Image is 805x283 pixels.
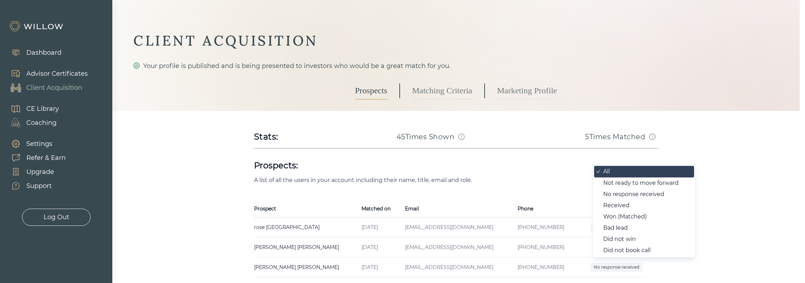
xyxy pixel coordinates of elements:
[603,191,679,197] div: No response received
[603,225,679,231] div: Bad lead
[603,169,679,174] div: All
[603,236,679,242] div: Did not win
[596,169,600,173] span: check
[603,180,679,186] div: Not ready to move forward
[603,248,679,253] div: Did not book call
[603,214,679,220] div: Won (Matched)
[603,203,679,208] div: Received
